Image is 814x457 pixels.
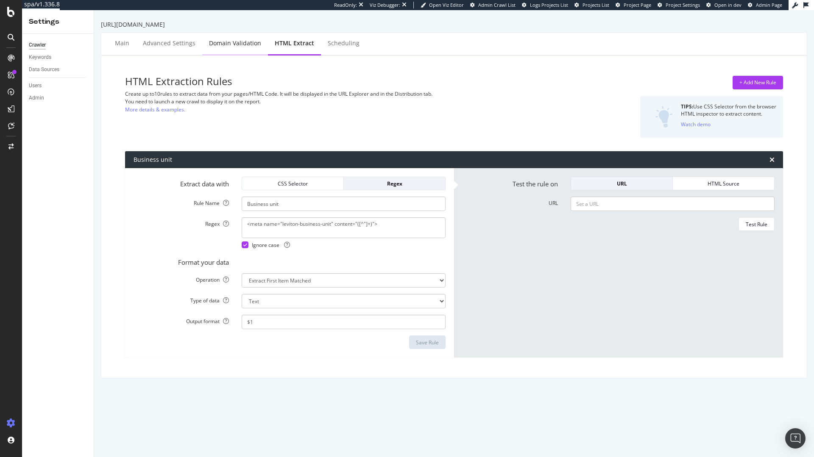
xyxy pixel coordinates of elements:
div: Viz Debugger: [370,2,400,8]
div: Watch demo [681,121,711,128]
a: Project Settings [658,2,700,8]
label: Test the rule on [456,177,564,188]
div: Use CSS Selector from the browser [681,103,776,110]
div: Open Intercom Messenger [785,428,806,449]
textarea: <meta name="leviton-business-unit" content="([^"]+)"> [242,217,446,238]
button: CSS Selector [242,177,344,190]
label: URL [456,197,564,207]
button: Test Rule [739,217,775,231]
span: Open Viz Editor [429,2,464,8]
a: Project Page [616,2,651,8]
div: Domain Validation [209,39,261,47]
div: + Add New Rule [739,79,776,86]
input: $1 [242,315,446,329]
button: HTML Source [673,177,775,190]
div: Crawler [29,41,46,50]
a: Open Viz Editor [421,2,464,8]
label: Extract data with [127,177,235,188]
button: Regex [344,177,446,190]
span: Admin Crawl List [478,2,516,8]
div: Data Sources [29,65,59,74]
strong: TIPS: [681,103,693,110]
span: Projects List [583,2,609,8]
button: Watch demo [681,117,711,131]
h3: HTML Extraction Rules [125,76,559,87]
a: Logs Projects List [522,2,568,8]
a: Data Sources [29,65,88,74]
div: Create up to 10 rules to extract data from your pages/HTML Code. It will be displayed in the URL ... [125,90,559,97]
a: Crawler [29,41,88,50]
div: Settings [29,17,87,27]
a: Projects List [574,2,609,8]
div: Users [29,81,42,90]
a: Admin Page [748,2,782,8]
label: Format your data [127,255,235,267]
div: Admin [29,94,44,102]
input: Set a URL [571,197,775,211]
div: URL [578,180,666,187]
div: Test Rule [746,221,767,228]
button: + Add New Rule [733,76,783,89]
button: URL [571,177,673,190]
span: Ignore case [252,241,290,249]
input: Provide a name [242,197,446,211]
div: HTML Source [680,180,767,187]
a: Open in dev [706,2,742,8]
span: Admin Page [756,2,782,8]
span: Open in dev [714,2,742,8]
label: Rule Name [127,197,235,207]
div: Advanced Settings [143,39,195,47]
div: HTML inspector to extract content. [681,110,776,117]
a: Admin [29,94,88,102]
button: Save Rule [409,335,446,349]
div: Business unit [134,155,172,164]
div: You need to launch a new crawl to display it on the report. [125,98,559,105]
a: Users [29,81,88,90]
div: Save Rule [416,339,439,346]
a: More details & examples. [125,105,185,114]
a: Admin Crawl List [470,2,516,8]
label: Operation [127,273,235,283]
span: Project Settings [666,2,700,8]
div: CSS Selector [249,180,337,187]
span: Logs Projects List [530,2,568,8]
span: Project Page [624,2,651,8]
div: HTML Extract [275,39,314,47]
div: Scheduling [328,39,360,47]
a: Keywords [29,53,88,62]
div: ReadOnly: [334,2,357,8]
label: Output format [127,315,235,325]
div: Main [115,39,129,47]
div: Keywords [29,53,51,62]
div: [URL][DOMAIN_NAME] [101,20,807,29]
label: Type of data [127,294,235,304]
div: times [769,156,775,163]
img: DZQOUYU0WpgAAAAASUVORK5CYII= [655,106,673,128]
label: Regex [127,217,235,227]
div: Regex [351,180,438,187]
